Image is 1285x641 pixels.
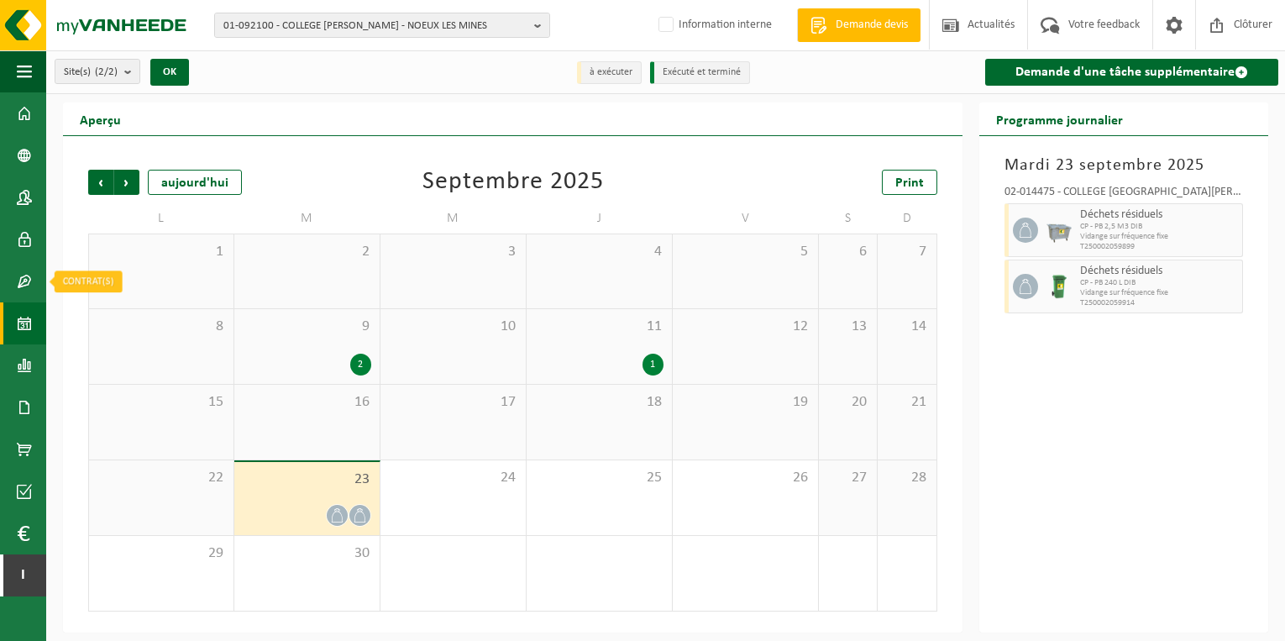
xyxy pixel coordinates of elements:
span: 25 [535,469,663,487]
div: aujourd'hui [148,170,242,195]
td: M [234,203,380,234]
td: J [527,203,673,234]
count: (2/2) [95,66,118,77]
span: 23 [243,470,371,489]
span: 1 [97,243,225,261]
span: Print [895,176,924,190]
span: Vidange sur fréquence fixe [1080,288,1238,298]
span: Déchets résiduels [1080,208,1238,222]
div: 2 [350,354,371,376]
span: 15 [97,393,225,412]
div: 1 [642,354,663,376]
span: Déchets résiduels [1080,265,1238,278]
button: OK [150,59,189,86]
span: Site(s) [64,60,118,85]
span: 6 [827,243,869,261]
button: 01-092100 - COLLEGE [PERSON_NAME] - NOEUX LES MINES [214,13,550,38]
span: 26 [681,469,810,487]
span: 20 [827,393,869,412]
span: 5 [681,243,810,261]
img: WB-2500-GAL-GY-01 [1046,218,1072,243]
td: D [878,203,937,234]
span: 29 [97,544,225,563]
span: CP - PB 240 L DIB [1080,278,1238,288]
span: 19 [681,393,810,412]
span: 7 [886,243,928,261]
span: Suivant [114,170,139,195]
h3: Mardi 23 septembre 2025 [1004,153,1243,178]
a: Demande devis [797,8,920,42]
span: 01-092100 - COLLEGE [PERSON_NAME] - NOEUX LES MINES [223,13,527,39]
span: 30 [243,544,371,563]
li: à exécuter [577,61,642,84]
td: S [819,203,879,234]
span: 10 [389,318,517,336]
li: Exécuté et terminé [650,61,750,84]
a: Demande d'une tâche supplémentaire [985,59,1278,86]
span: 27 [827,469,869,487]
td: L [88,203,234,234]
button: Site(s)(2/2) [55,59,140,84]
span: Vidange sur fréquence fixe [1080,232,1238,242]
span: 4 [535,243,663,261]
span: 8 [97,318,225,336]
label: Information interne [655,13,772,38]
span: 13 [827,318,869,336]
div: 02-014475 - COLLEGE [GEOGRAPHIC_DATA][PERSON_NAME] - NOEUX LES MINES [1004,187,1243,203]
span: 11 [535,318,663,336]
span: 9 [243,318,371,336]
span: Demande devis [831,17,912,34]
td: V [673,203,819,234]
span: 18 [535,393,663,412]
span: 21 [886,393,928,412]
span: 22 [97,469,225,487]
h2: Programme journalier [979,102,1140,135]
span: 14 [886,318,928,336]
span: 16 [243,393,371,412]
span: 3 [389,243,517,261]
span: T250002059899 [1080,242,1238,252]
img: WB-0240-HPE-GN-01 [1046,274,1072,299]
span: 2 [243,243,371,261]
span: Précédent [88,170,113,195]
span: 28 [886,469,928,487]
a: Print [882,170,937,195]
span: 12 [681,318,810,336]
span: 24 [389,469,517,487]
h2: Aperçu [63,102,138,135]
span: T250002059914 [1080,298,1238,308]
div: Septembre 2025 [422,170,604,195]
span: I [17,554,29,596]
span: 17 [389,393,517,412]
span: CP - PB 2,5 M3 DIB [1080,222,1238,232]
td: M [380,203,527,234]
